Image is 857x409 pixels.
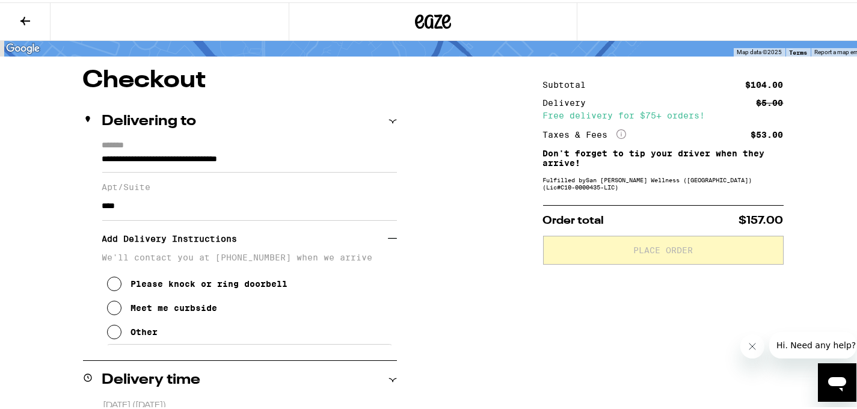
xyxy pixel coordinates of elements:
[102,371,201,385] h2: Delivery time
[757,96,784,105] div: $5.00
[102,250,397,260] p: We'll contact you at [PHONE_NUMBER] when we arrive
[107,269,288,294] button: Please knock or ring doorbell
[543,127,626,138] div: Taxes & Fees
[751,128,784,137] div: $53.00
[107,294,218,318] button: Meet me curbside
[633,244,693,252] span: Place Order
[543,109,784,117] div: Free delivery for $75+ orders!
[131,301,218,310] div: Meet me curbside
[739,213,784,224] span: $157.00
[83,66,397,90] h1: Checkout
[746,78,784,87] div: $104.00
[543,78,595,87] div: Subtotal
[769,330,856,356] iframe: Message from company
[131,325,158,334] div: Other
[543,174,784,188] div: Fulfilled by San [PERSON_NAME] Wellness ([GEOGRAPHIC_DATA]) (Lic# C10-0000435-LIC )
[103,398,397,409] p: [DATE] ([DATE])
[543,233,784,262] button: Place Order
[543,96,595,105] div: Delivery
[107,318,158,342] button: Other
[543,146,784,165] p: Don't forget to tip your driver when they arrive!
[737,46,782,53] span: Map data ©2025
[3,38,43,54] img: Google
[789,46,807,54] a: Terms
[102,112,197,126] h2: Delivering to
[3,38,43,54] a: Open this area in Google Maps (opens a new window)
[131,277,288,286] div: Please knock or ring doorbell
[543,213,604,224] span: Order total
[740,332,764,356] iframe: Close message
[102,223,388,250] h3: Add Delivery Instructions
[818,361,856,399] iframe: Button to launch messaging window
[102,180,397,189] label: Apt/Suite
